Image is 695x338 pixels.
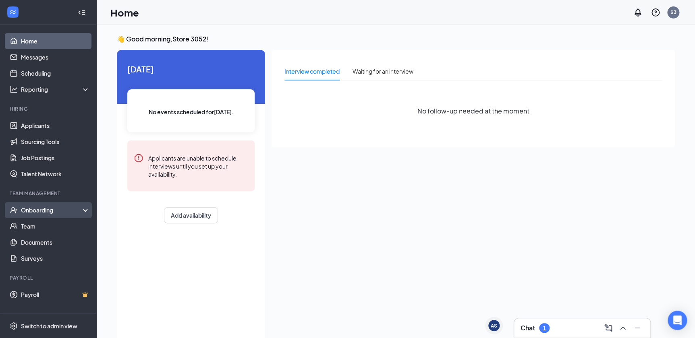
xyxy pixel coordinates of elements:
[602,322,615,334] button: ComposeMessage
[21,65,90,81] a: Scheduling
[21,206,83,214] div: Onboarding
[164,207,218,223] button: Add availability
[21,322,77,330] div: Switch to admin view
[631,322,644,334] button: Minimize
[21,250,90,266] a: Surveys
[21,117,90,134] a: Applicants
[21,85,90,93] div: Reporting
[21,286,90,303] a: PayrollCrown
[21,234,90,250] a: Documents
[21,49,90,65] a: Messages
[284,67,340,76] div: Interview completed
[110,6,139,19] h1: Home
[353,67,413,76] div: Waiting for an interview
[633,8,643,17] svg: Notifications
[21,134,90,150] a: Sourcing Tools
[417,106,529,116] span: No follow-up needed at the moment
[521,324,535,332] h3: Chat
[149,107,234,116] span: No events scheduled for [DATE] .
[10,190,88,197] div: Team Management
[604,323,613,333] svg: ComposeMessage
[78,8,86,16] svg: Collapse
[618,323,628,333] svg: ChevronUp
[543,325,546,332] div: 1
[117,35,675,43] h3: 👋 Good morning, Store 3052 !
[10,206,18,214] svg: UserCheck
[127,63,255,75] span: [DATE]
[21,33,90,49] a: Home
[9,8,17,16] svg: WorkstreamLogo
[21,218,90,234] a: Team
[633,323,642,333] svg: Minimize
[148,153,248,178] div: Applicants are unable to schedule interviews until you set up your availability.
[134,153,143,163] svg: Error
[10,322,18,330] svg: Settings
[10,274,88,281] div: Payroll
[10,85,18,93] svg: Analysis
[491,322,497,329] div: AS
[21,166,90,182] a: Talent Network
[651,8,660,17] svg: QuestionInfo
[668,311,687,330] div: Open Intercom Messenger
[616,322,629,334] button: ChevronUp
[10,105,88,112] div: Hiring
[670,9,676,16] div: S3
[21,150,90,166] a: Job Postings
